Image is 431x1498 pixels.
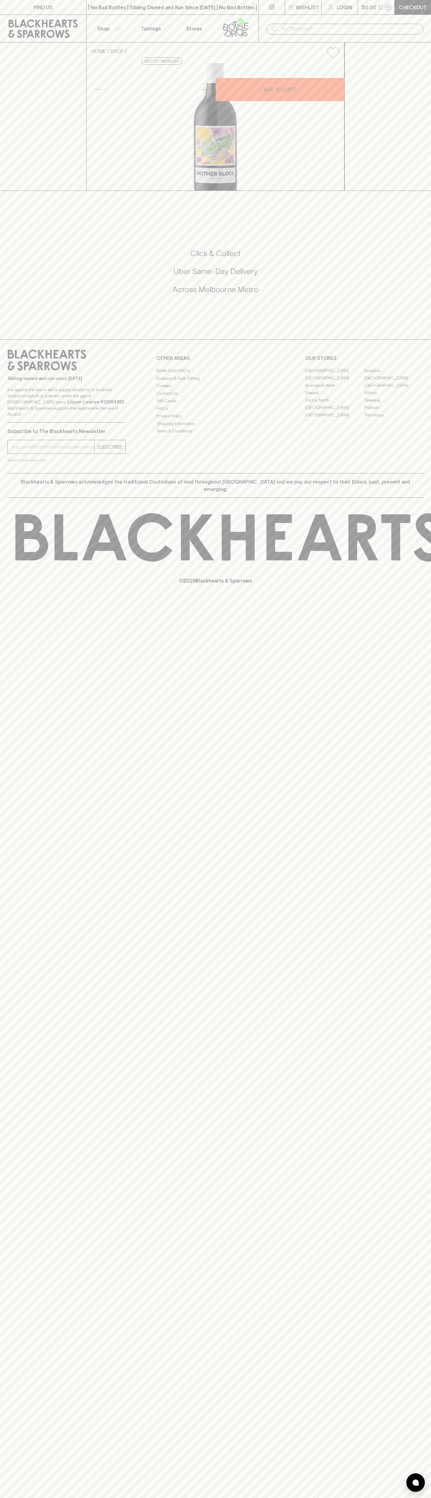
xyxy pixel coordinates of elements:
strong: Liquor License #32064953 [67,399,124,404]
a: [GEOGRAPHIC_DATA] [364,374,424,382]
p: Tastings [141,25,161,32]
a: Braddon [364,367,424,374]
input: e.g. jane@blackheartsandsparrows.com.au [12,442,94,452]
p: SUBSCRIBE [97,443,123,451]
h5: Uber Same-Day Delivery [7,266,424,276]
a: Fitzroy [364,389,424,396]
p: Checkout [399,4,427,11]
p: Subscribe to The Blackhearts Newsletter [7,428,126,435]
p: Sibling owned and run since [DATE] [7,375,126,382]
button: ADD TO CART [216,78,344,101]
p: Wishlist [296,4,319,11]
a: Careers [157,382,275,390]
a: Contact Us [157,390,275,397]
p: Blackhearts & Sparrows acknowledges the traditional Custodians of land throughout [GEOGRAPHIC_DAT... [12,478,419,493]
p: Shop [97,25,110,32]
button: Shop [87,15,130,42]
p: $0.00 [362,4,376,11]
a: Elwood [305,389,364,396]
p: OUR STORES [305,354,424,362]
img: 29281.png [87,63,344,190]
input: Try "Pinot noir" [281,24,419,34]
a: SHOP [110,48,124,54]
a: [GEOGRAPHIC_DATA] [305,411,364,419]
h5: Click & Collect [7,248,424,259]
a: [GEOGRAPHIC_DATA] [305,367,364,374]
a: Tastings [129,15,173,42]
a: [GEOGRAPHIC_DATA] [305,404,364,411]
img: bubble-icon [413,1480,419,1486]
button: Add to wishlist [141,57,182,65]
a: Terms & Conditions [157,428,275,435]
a: Geelong [364,396,424,404]
p: FIND US [34,4,53,11]
a: Brunswick West [305,382,364,389]
a: Stores [173,15,216,42]
a: Bottle Drop FAQ's [157,367,275,374]
p: It is against the law to sell or supply alcohol to, or to obtain alcohol on behalf of a person un... [7,387,126,417]
p: We will never spam you [7,457,126,463]
div: Call to action block [7,224,424,327]
a: [GEOGRAPHIC_DATA] [364,382,424,389]
a: Thornbury [364,411,424,419]
h5: Across Melbourne Metro [7,284,424,295]
a: FAQ's [157,405,275,412]
a: Prahran [364,404,424,411]
a: Gift Cards [157,397,275,405]
button: SUBSCRIBE [95,440,125,453]
a: HOME [91,48,106,54]
p: OTHER AREAS [157,354,275,362]
p: ADD TO CART [264,86,297,93]
a: Business & Bulk Gifting [157,374,275,382]
a: Shipping Information [157,420,275,427]
a: Fitzroy North [305,396,364,404]
a: Privacy Policy [157,412,275,420]
button: Add to wishlist [325,45,342,61]
p: Login [337,4,352,11]
p: 0 [387,6,389,9]
a: [GEOGRAPHIC_DATA] [305,374,364,382]
p: Stores [186,25,202,32]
